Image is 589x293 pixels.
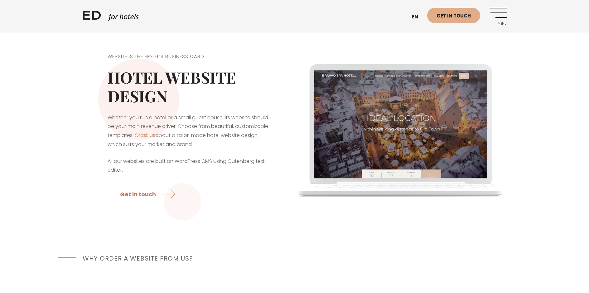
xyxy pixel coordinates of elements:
[295,44,507,214] img: Hotel website design and development by ED for hotels.
[120,186,178,202] a: Get in touch
[490,8,507,25] a: Menu
[140,132,155,139] a: ask us
[408,9,427,25] a: en
[108,157,270,175] p: All our websites are built on WordPress CMS using Gutenberg text editor.
[490,22,507,26] span: Menu
[427,8,480,23] a: Get in touch
[108,113,270,149] p: Whether you run a hotel or a small guest house, its website should be your main revenue driver. C...
[83,254,507,263] h5: Why order a website from us?
[83,9,139,25] a: ED HOTELS
[108,68,270,105] h2: Hotel website design
[108,53,270,60] h5: Website is the hotel’s business card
